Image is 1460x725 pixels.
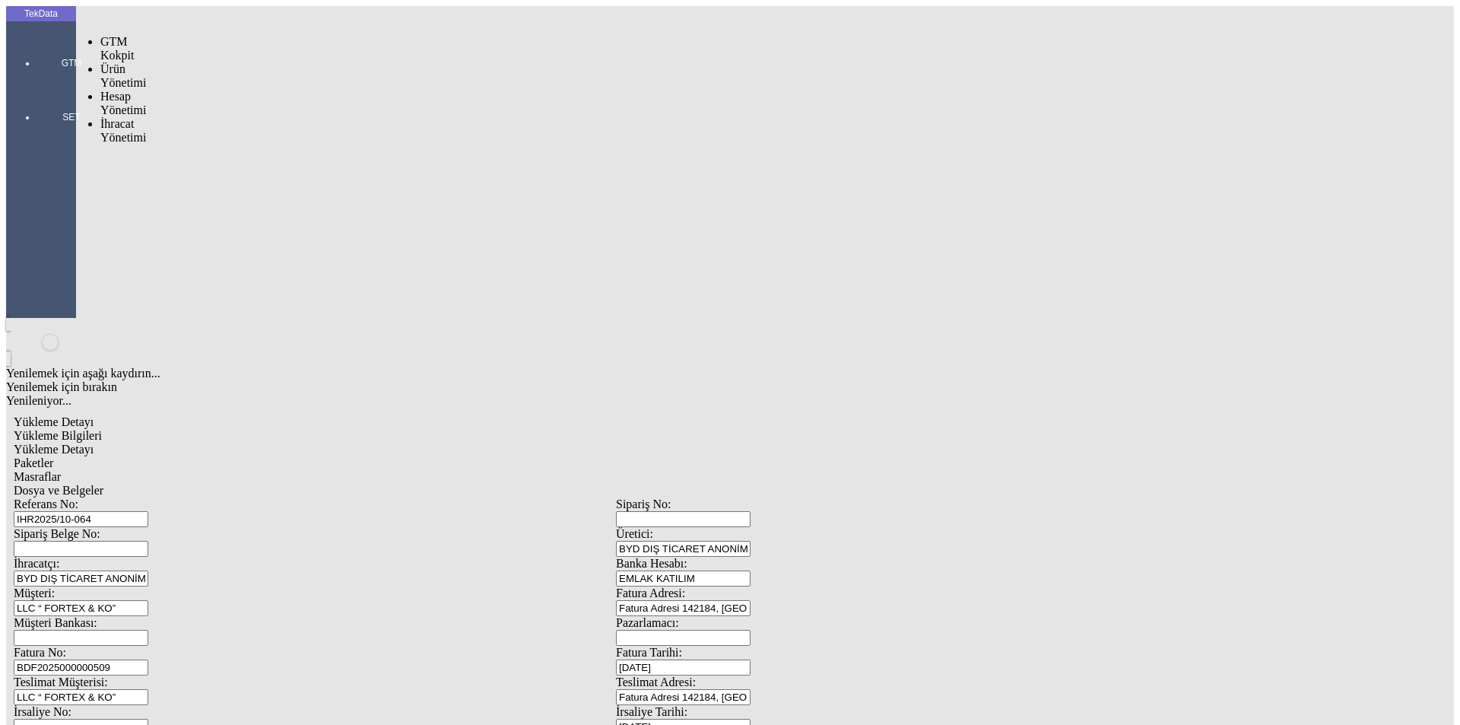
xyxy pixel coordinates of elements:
span: Fatura Adresi: [616,587,685,599]
span: İrsaliye Tarihi: [616,705,687,718]
span: Fatura No: [14,646,66,659]
span: Pazarlamacı: [616,616,679,629]
span: Üretici: [616,527,653,540]
div: Yenileniyor... [6,394,1226,408]
span: Teslimat Müşterisi: [14,676,108,688]
span: Sipariş Belge No: [14,527,100,540]
span: Ürün Yönetimi [100,62,146,89]
span: Müşteri Bankası: [14,616,97,629]
span: GTM Kokpit [100,35,134,62]
div: Yenilemek için bırakın [6,380,1226,394]
span: İrsaliye No: [14,705,71,718]
span: Paketler [14,456,53,469]
div: TekData [6,8,76,20]
span: Hesap Yönetimi [100,90,146,116]
span: Teslimat Adresi: [616,676,696,688]
span: Yükleme Detayı [14,443,94,456]
span: Yükleme Detayı [14,415,94,428]
span: Masraflar [14,470,61,483]
span: Sipariş No: [616,498,671,510]
span: İhracatçı: [14,557,59,570]
span: SET [49,111,94,123]
span: Referans No: [14,498,78,510]
span: İhracat Yönetimi [100,117,146,144]
div: Yenilemek için aşağı kaydırın... [6,367,1226,380]
span: Müşteri: [14,587,55,599]
span: Yükleme Bilgileri [14,429,102,442]
span: Dosya ve Belgeler [14,484,103,497]
span: Fatura Tarihi: [616,646,682,659]
span: Banka Hesabı: [616,557,687,570]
